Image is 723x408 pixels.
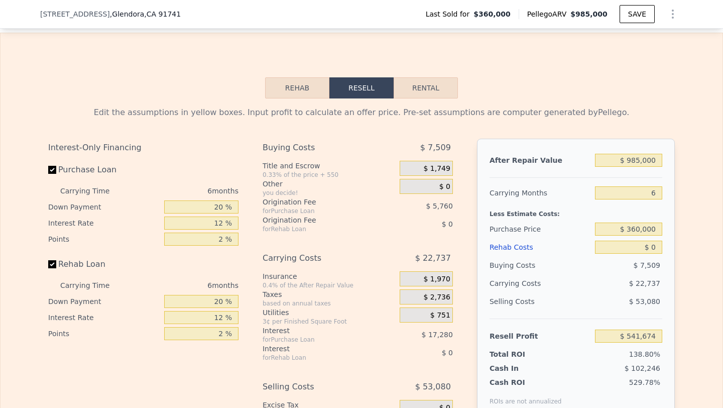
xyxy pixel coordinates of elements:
div: Selling Costs [490,292,591,311]
div: Carrying Time [60,183,126,199]
button: Rehab [265,77,329,98]
button: Rental [394,77,458,98]
div: Interest Rate [48,215,160,231]
span: $ 7,509 [420,139,451,157]
button: SAVE [620,5,655,23]
span: Pellego ARV [527,9,571,19]
div: Cash ROI [490,377,562,387]
span: $ 1,749 [423,164,450,173]
div: Rehab Costs [490,238,591,256]
div: Purchase Price [490,220,591,238]
span: $ 5,760 [426,202,452,210]
button: Show Options [663,4,683,24]
span: $ 53,080 [629,297,660,305]
label: Purchase Loan [48,161,160,179]
div: Less Estimate Costs: [490,202,662,220]
div: Buying Costs [263,139,375,157]
div: for Purchase Loan [263,207,375,215]
input: Rehab Loan [48,260,56,268]
span: $ 22,737 [415,249,451,267]
span: $ 22,737 [629,279,660,287]
div: 3¢ per Finished Square Foot [263,318,396,326]
span: $ 2,736 [423,293,450,302]
div: Down Payment [48,293,160,310]
div: Title and Escrow [263,161,396,171]
div: 6 months [130,277,238,293]
div: Interest-Only Financing [48,139,238,157]
span: $ 0 [442,220,453,228]
div: 0.4% of the After Repair Value [263,281,396,289]
span: $ 0 [439,182,450,191]
span: $ 751 [430,311,450,320]
div: Total ROI [490,349,552,359]
span: 529.78% [629,378,660,386]
span: [STREET_ADDRESS] [40,9,110,19]
button: Resell [329,77,394,98]
div: you decide! [263,189,396,197]
span: , CA 91741 [144,10,181,18]
input: Purchase Loan [48,166,56,174]
div: Carrying Costs [490,274,552,292]
div: Cash In [490,363,552,373]
div: for Rehab Loan [263,354,375,362]
div: Taxes [263,289,396,299]
div: Carrying Costs [263,249,375,267]
div: Selling Costs [263,378,375,396]
span: $ 17,280 [422,331,453,339]
div: Buying Costs [490,256,591,274]
span: $ 102,246 [625,364,660,372]
div: Carrying Months [490,184,591,202]
label: Rehab Loan [48,255,160,273]
div: Interest Rate [48,310,160,326]
span: , Glendora [110,9,181,19]
div: for Rehab Loan [263,225,375,233]
span: $360,000 [473,9,511,19]
span: $ 1,970 [423,275,450,284]
div: Origination Fee [263,197,375,207]
span: Last Sold for [426,9,474,19]
div: ROIs are not annualized [490,387,562,405]
div: based on annual taxes [263,299,396,308]
div: 6 months [130,183,238,199]
div: After Repair Value [490,151,591,169]
div: Carrying Time [60,277,126,293]
div: Other [263,179,396,189]
div: Utilities [263,308,396,318]
div: Interest [263,344,375,354]
div: for Purchase Loan [263,336,375,344]
div: Down Payment [48,199,160,215]
span: 138.80% [629,350,660,358]
span: $ 53,080 [415,378,451,396]
div: 0.33% of the price + 550 [263,171,396,179]
div: Points [48,231,160,247]
div: Points [48,326,160,342]
span: $ 0 [442,349,453,357]
div: Resell Profit [490,327,591,345]
span: $985,000 [570,10,608,18]
div: Origination Fee [263,215,375,225]
div: Insurance [263,271,396,281]
div: Edit the assumptions in yellow boxes. Input profit to calculate an offer price. Pre-set assumptio... [48,107,675,119]
div: Interest [263,326,375,336]
span: $ 7,509 [634,261,660,269]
